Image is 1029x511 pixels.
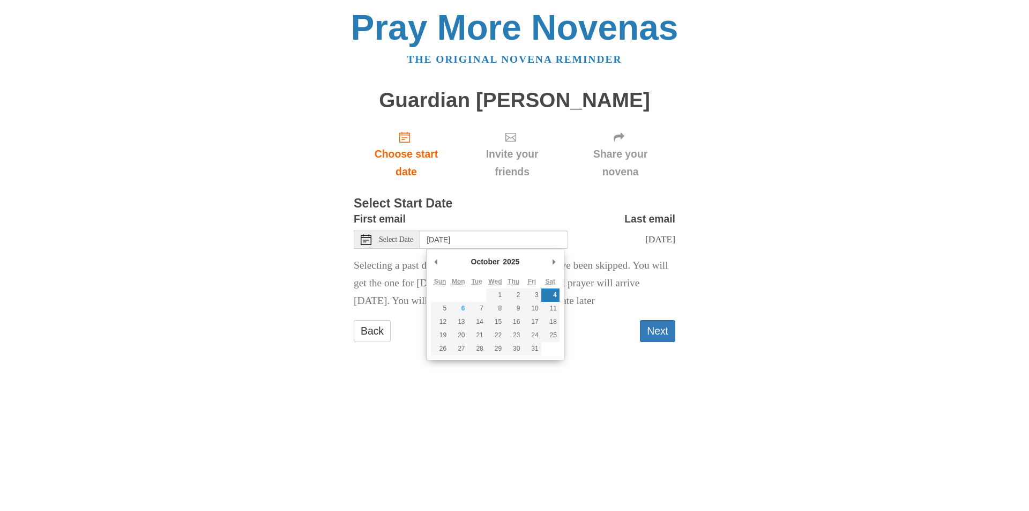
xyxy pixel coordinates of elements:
[449,315,467,329] button: 13
[545,278,555,285] abbr: Saturday
[504,342,523,356] button: 30
[541,315,560,329] button: 18
[468,342,486,356] button: 28
[468,315,486,329] button: 14
[541,302,560,315] button: 11
[468,329,486,342] button: 21
[501,254,521,270] div: 2025
[354,89,675,112] h1: Guardian [PERSON_NAME]
[486,342,504,356] button: 29
[549,254,560,270] button: Next Month
[504,288,523,302] button: 2
[541,288,560,302] button: 4
[504,315,523,329] button: 16
[431,342,449,356] button: 26
[640,320,675,342] button: Next
[469,145,555,181] span: Invite your friends
[431,302,449,315] button: 5
[486,302,504,315] button: 8
[504,302,523,315] button: 9
[434,278,446,285] abbr: Sunday
[565,122,675,186] div: Click "Next" to confirm your start date first.
[354,197,675,211] h3: Select Start Date
[486,288,504,302] button: 1
[364,145,448,181] span: Choose start date
[523,288,541,302] button: 3
[486,315,504,329] button: 15
[431,329,449,342] button: 19
[541,329,560,342] button: 25
[452,278,465,285] abbr: Monday
[379,236,413,243] span: Select Date
[469,254,502,270] div: October
[420,231,568,249] input: Use the arrow keys to pick a date
[528,278,536,285] abbr: Friday
[431,315,449,329] button: 12
[449,342,467,356] button: 27
[624,210,675,228] label: Last email
[431,254,442,270] button: Previous Month
[351,8,678,47] a: Pray More Novenas
[645,234,675,245] span: [DATE]
[354,210,406,228] label: First email
[523,342,541,356] button: 31
[486,329,504,342] button: 22
[354,257,675,310] p: Selecting a past date means all the past prayers have been skipped. You will get the one for [DAT...
[488,278,502,285] abbr: Wednesday
[354,122,459,186] a: Choose start date
[407,54,622,65] a: The original novena reminder
[523,329,541,342] button: 24
[354,320,391,342] a: Back
[449,329,467,342] button: 20
[471,278,482,285] abbr: Tuesday
[449,302,467,315] button: 6
[576,145,665,181] span: Share your novena
[523,302,541,315] button: 10
[523,315,541,329] button: 17
[504,329,523,342] button: 23
[459,122,565,186] div: Click "Next" to confirm your start date first.
[468,302,486,315] button: 7
[508,278,519,285] abbr: Thursday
